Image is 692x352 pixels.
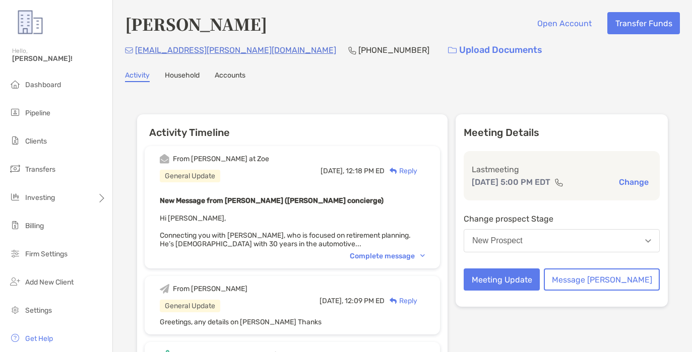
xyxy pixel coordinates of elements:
p: Change prospect Stage [464,213,660,225]
img: dashboard icon [9,78,21,90]
img: Phone Icon [348,46,356,54]
span: Investing [25,193,55,202]
div: General Update [160,170,220,182]
div: Reply [385,166,417,176]
div: General Update [160,300,220,312]
img: clients icon [9,134,21,147]
span: 12:09 PM ED [345,297,385,305]
button: Change [616,177,652,187]
div: From [PERSON_NAME] [173,285,247,293]
button: New Prospect [464,229,660,252]
img: get-help icon [9,332,21,344]
a: Upload Documents [442,39,549,61]
span: Hi [PERSON_NAME], Connecting you with [PERSON_NAME], who is focused on retirement planning. He’s ... [160,214,411,248]
div: From [PERSON_NAME] at Zoe [173,155,269,163]
span: [PERSON_NAME]! [12,54,106,63]
button: Transfer Funds [607,12,680,34]
img: Chevron icon [420,254,425,257]
span: Add New Client [25,278,74,287]
p: [DATE] 5:00 PM EDT [472,176,550,188]
p: Meeting Details [464,126,660,139]
a: Activity [125,71,150,82]
img: button icon [448,47,457,54]
img: Event icon [160,284,169,294]
span: Get Help [25,334,53,343]
button: Open Account [529,12,599,34]
a: Accounts [215,71,245,82]
a: Household [165,71,200,82]
img: transfers icon [9,163,21,175]
img: communication type [554,178,563,186]
span: Transfers [25,165,55,174]
img: add_new_client icon [9,275,21,288]
span: Billing [25,222,44,230]
span: [DATE], [321,167,344,175]
p: [PHONE_NUMBER] [358,44,429,56]
span: Firm Settings [25,250,68,258]
img: Reply icon [390,298,397,304]
span: Clients [25,137,47,146]
img: investing icon [9,191,21,203]
p: Last meeting [472,163,652,176]
p: [EMAIL_ADDRESS][PERSON_NAME][DOMAIN_NAME] [135,44,336,56]
button: Message [PERSON_NAME] [544,268,660,291]
div: Reply [385,296,417,306]
img: Email Icon [125,47,133,53]
span: 12:18 PM ED [346,167,385,175]
div: New Prospect [472,236,523,245]
img: pipeline icon [9,106,21,118]
img: settings icon [9,304,21,316]
span: Dashboard [25,81,61,89]
button: Meeting Update [464,268,540,291]
span: Settings [25,306,52,315]
h6: Activity Timeline [137,114,448,138]
span: Pipeline [25,109,50,117]
img: Reply icon [390,168,397,174]
img: firm-settings icon [9,247,21,259]
img: Open dropdown arrow [645,239,651,243]
img: billing icon [9,219,21,231]
h4: [PERSON_NAME] [125,12,267,35]
b: New Message from [PERSON_NAME] ([PERSON_NAME] concierge) [160,196,384,205]
div: Complete message [350,252,425,260]
img: Zoe Logo [12,4,48,40]
span: [DATE], [320,297,343,305]
img: Event icon [160,154,169,164]
span: Greetings, any details on [PERSON_NAME] Thanks [160,318,322,326]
